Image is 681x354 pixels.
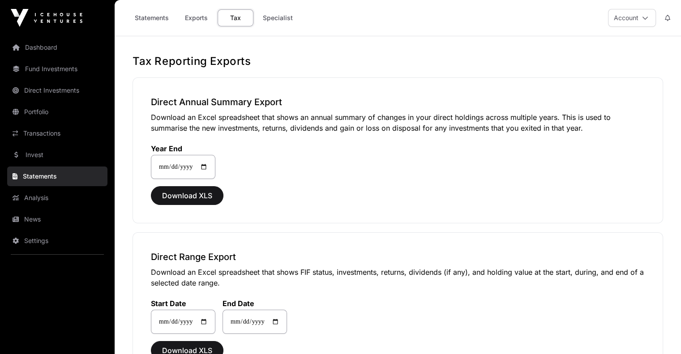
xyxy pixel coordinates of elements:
a: Dashboard [7,38,107,57]
h3: Direct Annual Summary Export [151,96,645,108]
a: Exports [178,9,214,26]
a: Direct Investments [7,81,107,100]
p: Download an Excel spreadsheet that shows an annual summary of changes in your direct holdings acr... [151,112,645,133]
a: Statements [129,9,175,26]
a: Fund Investments [7,59,107,79]
label: End Date [223,299,287,308]
a: News [7,209,107,229]
span: Download XLS [162,190,212,201]
a: Analysis [7,188,107,208]
a: Portfolio [7,102,107,122]
a: Invest [7,145,107,165]
a: Statements [7,166,107,186]
a: Settings [7,231,107,251]
iframe: Chat Widget [636,311,681,354]
p: Download an Excel spreadsheet that shows FIF status, investments, returns, dividends (if any), an... [151,267,645,288]
a: Specialist [257,9,299,26]
h1: Tax Reporting Exports [133,54,663,68]
button: Download XLS [151,186,223,205]
label: Start Date [151,299,215,308]
a: Tax [218,9,253,26]
label: Year End [151,144,215,153]
img: Icehouse Ventures Logo [11,9,82,27]
button: Account [608,9,656,27]
a: Transactions [7,124,107,143]
h3: Direct Range Export [151,251,645,263]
